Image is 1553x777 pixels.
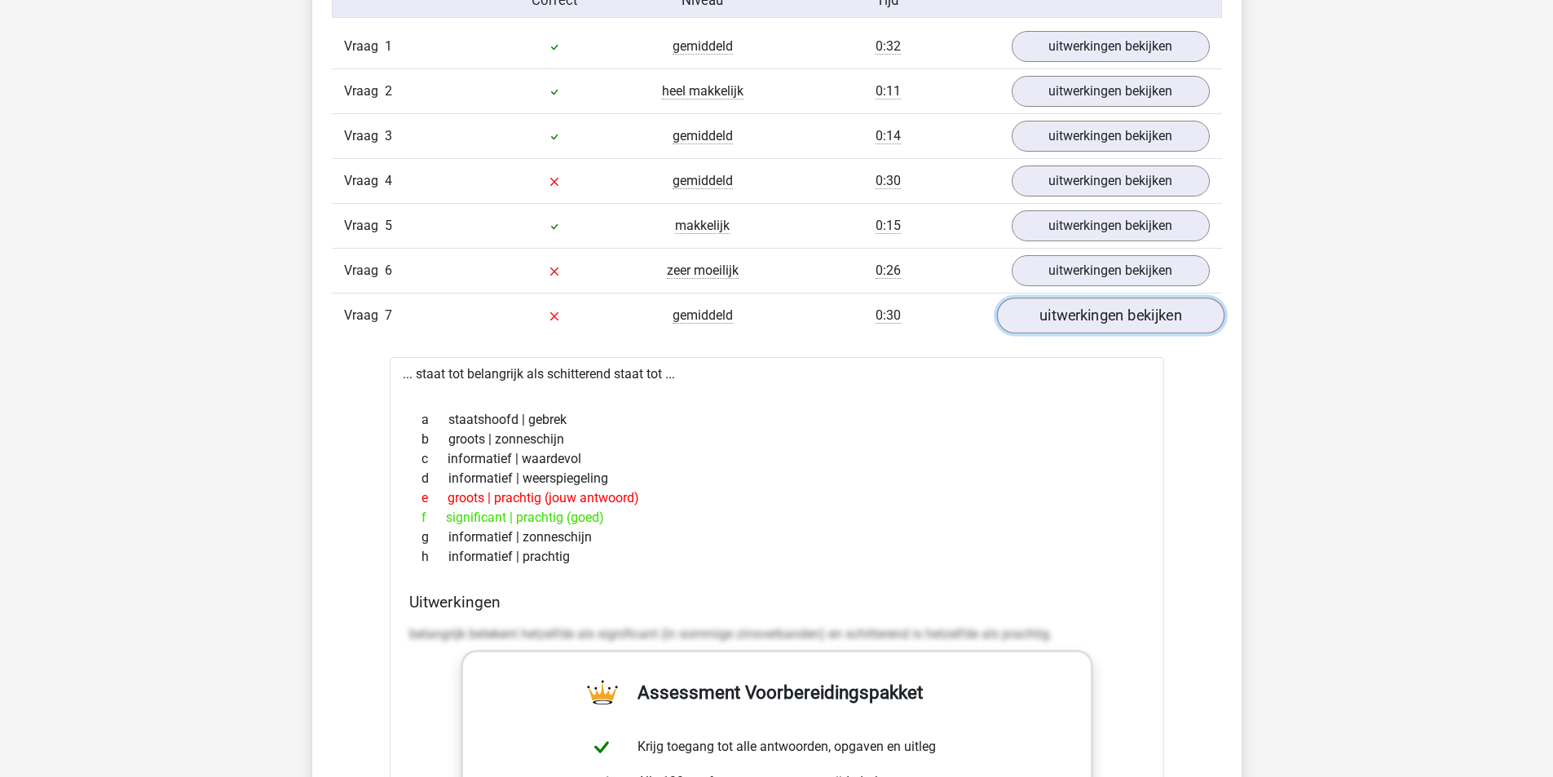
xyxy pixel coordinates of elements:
[996,298,1224,333] a: uitwerkingen bekijken
[409,625,1145,644] p: belangrijk betekent hetzelfde als significant (in sommige zinsverbanden) en schitterend is hetzel...
[409,528,1145,547] div: informatief | zonneschijn
[1012,255,1210,286] a: uitwerkingen bekijken
[409,410,1145,430] div: staatshoofd | gebrek
[385,83,392,99] span: 2
[876,173,901,189] span: 0:30
[421,528,448,547] span: g
[409,430,1145,449] div: groots | zonneschijn
[409,547,1145,567] div: informatief | prachtig
[409,488,1145,508] div: groots | prachtig (jouw antwoord)
[421,449,448,469] span: c
[409,469,1145,488] div: informatief | weerspiegeling
[344,126,385,146] span: Vraag
[421,547,448,567] span: h
[1012,166,1210,196] a: uitwerkingen bekijken
[667,263,739,279] span: zeer moeilijk
[344,82,385,101] span: Vraag
[344,216,385,236] span: Vraag
[1012,121,1210,152] a: uitwerkingen bekijken
[876,307,901,324] span: 0:30
[876,263,901,279] span: 0:26
[421,410,448,430] span: a
[1012,31,1210,62] a: uitwerkingen bekijken
[421,469,448,488] span: d
[385,307,392,323] span: 7
[344,37,385,56] span: Vraag
[1012,210,1210,241] a: uitwerkingen bekijken
[673,307,733,324] span: gemiddeld
[421,508,446,528] span: f
[662,83,743,99] span: heel makkelijk
[876,83,901,99] span: 0:11
[344,261,385,280] span: Vraag
[675,218,730,234] span: makkelijk
[876,128,901,144] span: 0:14
[409,508,1145,528] div: significant | prachtig (goed)
[673,38,733,55] span: gemiddeld
[385,128,392,143] span: 3
[385,218,392,233] span: 5
[385,263,392,278] span: 6
[344,171,385,191] span: Vraag
[421,488,448,508] span: e
[409,593,1145,611] h4: Uitwerkingen
[421,430,448,449] span: b
[385,38,392,54] span: 1
[673,173,733,189] span: gemiddeld
[673,128,733,144] span: gemiddeld
[876,38,901,55] span: 0:32
[385,173,392,188] span: 4
[876,218,901,234] span: 0:15
[344,306,385,325] span: Vraag
[1012,76,1210,107] a: uitwerkingen bekijken
[409,449,1145,469] div: informatief | waardevol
